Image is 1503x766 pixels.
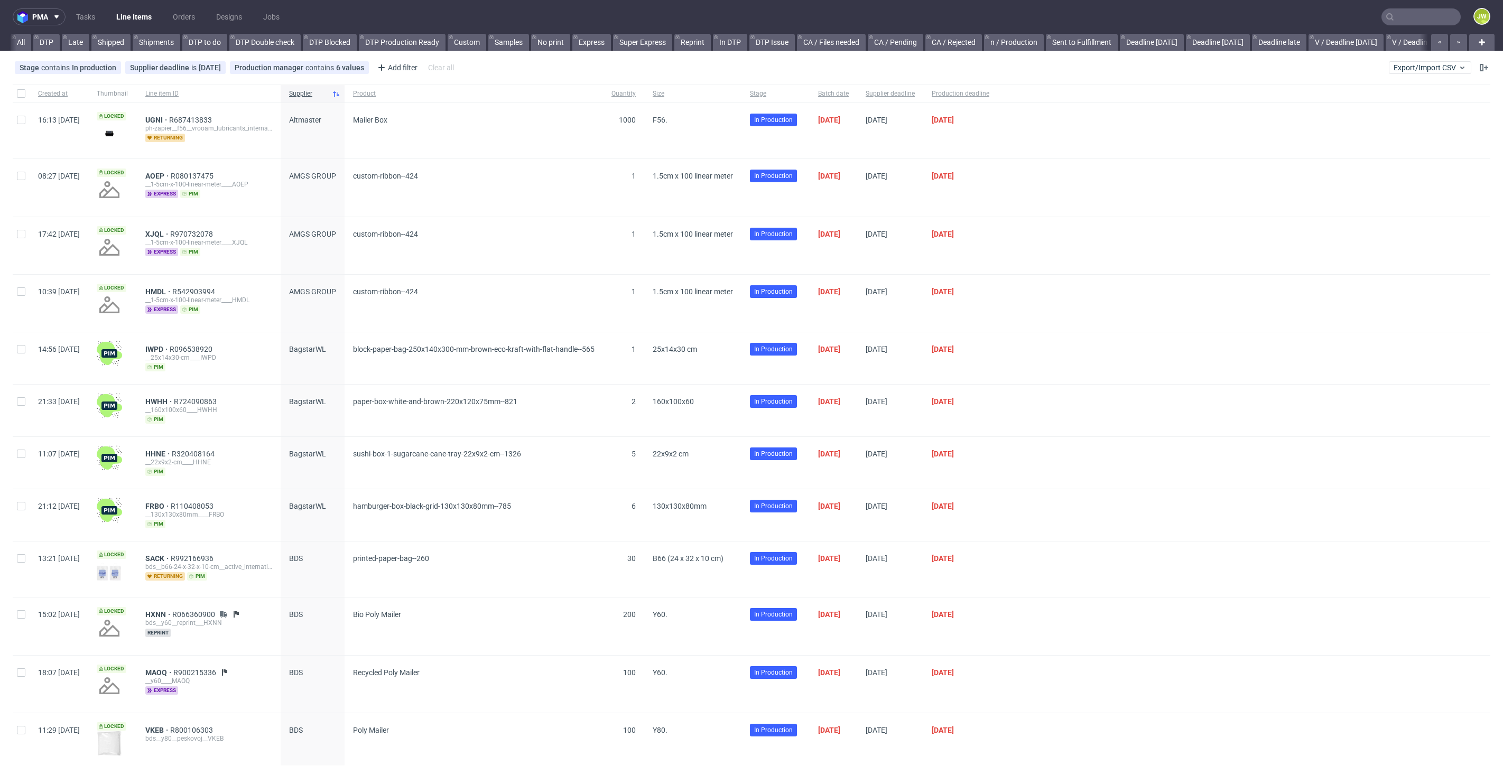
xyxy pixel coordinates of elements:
[353,502,511,510] span: hamburger-box-black-grid-130x130x80mm--785
[97,112,126,120] span: Locked
[145,563,272,571] div: bds__b66-24-x-32-x-10-cm__active_international__SACK
[749,34,795,51] a: DTP Issue
[97,169,126,177] span: Locked
[818,397,840,406] span: [DATE]
[145,520,165,528] span: pim
[145,89,272,98] span: Line item ID
[289,726,303,734] span: BDS
[180,305,200,314] span: pim
[653,172,733,180] span: 1.5cm x 100 linear meter
[97,284,126,292] span: Locked
[932,450,954,458] span: [DATE]
[623,726,636,734] span: 100
[932,116,954,124] span: [DATE]
[145,686,178,695] span: express
[866,172,887,180] span: [DATE]
[932,287,954,296] span: [DATE]
[13,8,66,25] button: pma
[866,287,887,296] span: [DATE]
[818,502,840,510] span: [DATE]
[145,458,272,466] div: __22x9x2-cm____HHNE
[33,34,60,51] a: DTP
[289,554,303,563] span: BDS
[11,34,31,51] a: All
[353,668,420,677] span: Recycled Poly Mailer
[359,34,446,51] a: DTP Production Ready
[171,502,216,510] span: R110408053
[210,8,248,25] a: Designs
[932,610,954,619] span: [DATE]
[932,502,954,510] span: [DATE]
[866,345,887,353] span: [DATE]
[38,345,80,353] span: 14:56 [DATE]
[133,34,180,51] a: Shipments
[145,287,172,296] a: HMDL
[448,34,486,51] a: Custom
[41,63,72,72] span: contains
[289,172,336,180] span: AMGS GROUP
[170,726,215,734] a: R800106303
[866,450,887,458] span: [DATE]
[1474,9,1489,24] figcaption: JW
[174,397,219,406] a: R724090863
[984,34,1044,51] a: n / Production
[145,510,272,519] div: __130x130x80mm____FRBO
[289,610,303,619] span: BDS
[170,230,215,238] a: R970732078
[38,554,80,563] span: 13:21 [DATE]
[172,287,217,296] span: R542903994
[754,725,793,735] span: In Production
[97,722,126,731] span: Locked
[191,63,199,72] span: is
[145,190,178,198] span: express
[866,397,887,406] span: [DATE]
[97,445,122,471] img: wHgJFi1I6lmhQAAAABJRU5ErkJggg==
[653,554,723,563] span: B66 (24 x 32 x 10 cm)
[97,226,126,235] span: Locked
[38,172,80,180] span: 08:27 [DATE]
[145,238,272,247] div: __1-5cm-x-100-linear-meter____XJQL
[171,554,216,563] span: R992166936
[818,172,840,180] span: [DATE]
[866,230,887,238] span: [DATE]
[145,397,174,406] span: HWHH
[353,230,418,238] span: custom-ribbon--424
[632,345,636,353] span: 1
[632,172,636,180] span: 1
[145,363,165,371] span: pim
[170,345,215,353] a: R096538920
[289,450,326,458] span: BagstarWL
[866,554,887,563] span: [DATE]
[818,668,840,677] span: [DATE]
[145,345,170,353] a: IWPD
[172,450,217,458] span: R320408164
[754,171,793,181] span: In Production
[866,610,887,619] span: [DATE]
[353,554,429,563] span: printed-paper-bag--260
[1252,34,1306,51] a: Deadline late
[145,172,171,180] span: AOEP
[169,116,214,124] span: R687413833
[145,296,272,304] div: __1-5cm-x-100-linear-meter____HMDL
[1120,34,1184,51] a: Deadline [DATE]
[653,345,697,353] span: 25x14x30 cm
[932,668,954,677] span: [DATE]
[932,345,954,353] span: [DATE]
[653,610,667,619] span: Y60.
[171,172,216,180] a: R080137475
[145,668,173,677] a: MAOQ
[199,63,221,72] div: [DATE]
[229,34,301,51] a: DTP Double check
[632,502,636,510] span: 6
[932,397,954,406] span: [DATE]
[373,59,420,76] div: Add filter
[145,502,171,510] a: FRBO
[289,397,326,406] span: BagstarWL
[38,502,80,510] span: 21:12 [DATE]
[62,34,89,51] a: Late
